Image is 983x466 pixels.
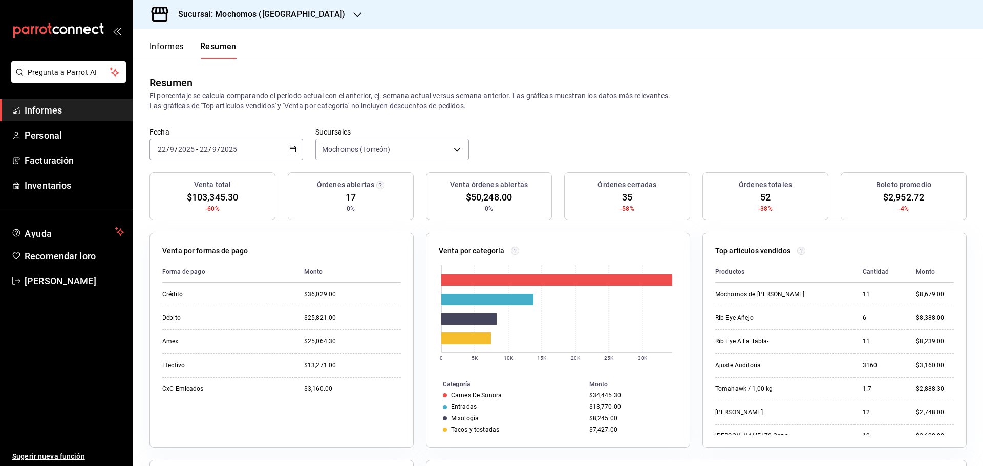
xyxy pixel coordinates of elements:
font: 3160 [863,362,878,369]
font: Ajuste Auditoria [715,362,761,369]
font: Venta total [194,181,231,189]
font: $2,628.00 [916,432,944,439]
font: Amex [162,338,179,345]
font: Cantidad [863,268,889,275]
font: Mochomos de [PERSON_NAME] [715,291,804,298]
font: -60% [205,205,220,212]
font: -38% [758,205,773,212]
font: Informes [25,105,62,116]
font: Sucursales [315,127,351,136]
font: 52 [760,192,771,203]
font: CxC Emleados [162,385,204,392]
font: Tomahawk / 1,00 kg [715,385,773,392]
font: Débito [162,314,181,321]
font: Sucursal: Mochomos ([GEOGRAPHIC_DATA]) [178,9,345,19]
font: Mixología [451,415,479,422]
font: Facturación [25,155,74,166]
input: -- [199,145,208,153]
font: $3,160.00 [304,385,332,392]
font: Resumen [200,41,237,51]
font: Órdenes cerradas [597,181,656,189]
font: / [166,145,169,153]
input: -- [169,145,175,153]
text: 25K [604,355,614,361]
text: 15K [537,355,547,361]
font: -4% [899,205,909,212]
input: ---- [178,145,195,153]
font: Órdenes totales [739,181,792,189]
font: Boleto promedio [876,181,931,189]
font: [PERSON_NAME] 70 Copa [715,432,788,439]
font: Carnes De Sonora [451,392,502,399]
text: 0 [440,355,443,361]
text: 10K [504,355,514,361]
font: Top artículos vendidos [715,247,790,255]
input: -- [212,145,217,153]
font: Productos [715,268,744,275]
input: ---- [220,145,238,153]
font: [PERSON_NAME] [715,409,763,416]
font: Pregunta a Parrot AI [28,68,97,76]
input: -- [157,145,166,153]
font: [PERSON_NAME] [25,276,96,286]
font: $2,952.72 [883,192,924,203]
font: Venta órdenes abiertas [450,181,528,189]
font: 12 [863,409,870,416]
font: 0% [485,205,493,212]
font: 12 [863,432,870,439]
a: Pregunta a Parrot AI [7,74,126,85]
font: Monto [304,268,323,275]
font: / [217,145,220,153]
font: 1.7 [863,385,871,392]
font: - [196,145,198,153]
font: Efectivo [162,362,185,369]
font: 35 [622,192,632,203]
font: $103,345.30 [187,192,238,203]
font: Órdenes abiertas [317,181,374,189]
font: Inventarios [25,180,71,191]
font: Crédito [162,291,183,298]
font: Venta por formas de pago [162,247,248,255]
font: $13,770.00 [589,403,621,410]
text: 5K [472,355,478,361]
font: $13,271.00 [304,362,336,369]
font: $36,029.00 [304,291,336,298]
font: -58% [620,205,634,212]
font: $8,388.00 [916,314,944,321]
font: Sugerir nueva función [12,452,85,460]
font: $8,239.00 [916,338,944,345]
button: Pregunta a Parrot AI [11,61,126,83]
font: Personal [25,130,62,141]
font: $50,248.00 [466,192,512,203]
font: 11 [863,338,870,345]
font: $8,679.00 [916,291,944,298]
font: $25,821.00 [304,314,336,321]
font: $25,064.30 [304,338,336,345]
font: $34,445.30 [589,392,621,399]
font: Tacos y tostadas [451,426,499,433]
font: 0% [347,205,355,212]
font: Resumen [149,77,193,89]
font: $2,888.30 [916,385,944,392]
text: 20K [571,355,581,361]
font: / [175,145,178,153]
font: Venta por categoría [439,247,505,255]
font: El porcentaje se calcula comparando el período actual con el anterior, ej. semana actual versus s... [149,92,670,100]
font: Forma de pago [162,268,205,275]
font: Categoría [443,381,471,388]
font: Las gráficas de 'Top artículos vendidos' y 'Venta por categoría' no incluyen descuentos de pedidos. [149,102,466,110]
font: Monto [916,268,935,275]
font: $2,748.00 [916,409,944,416]
text: 30K [638,355,648,361]
font: Recomendar loro [25,251,96,261]
font: Rib Eye A La Tabla- [715,338,768,345]
font: 17 [346,192,356,203]
button: abrir_cajón_menú [113,27,121,35]
font: Entradas [451,403,477,410]
font: Informes [149,41,184,51]
font: Ayuda [25,228,52,239]
font: Rib Eye Añejo [715,314,754,321]
font: Fecha [149,127,169,136]
font: / [208,145,211,153]
font: Monto [589,381,608,388]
